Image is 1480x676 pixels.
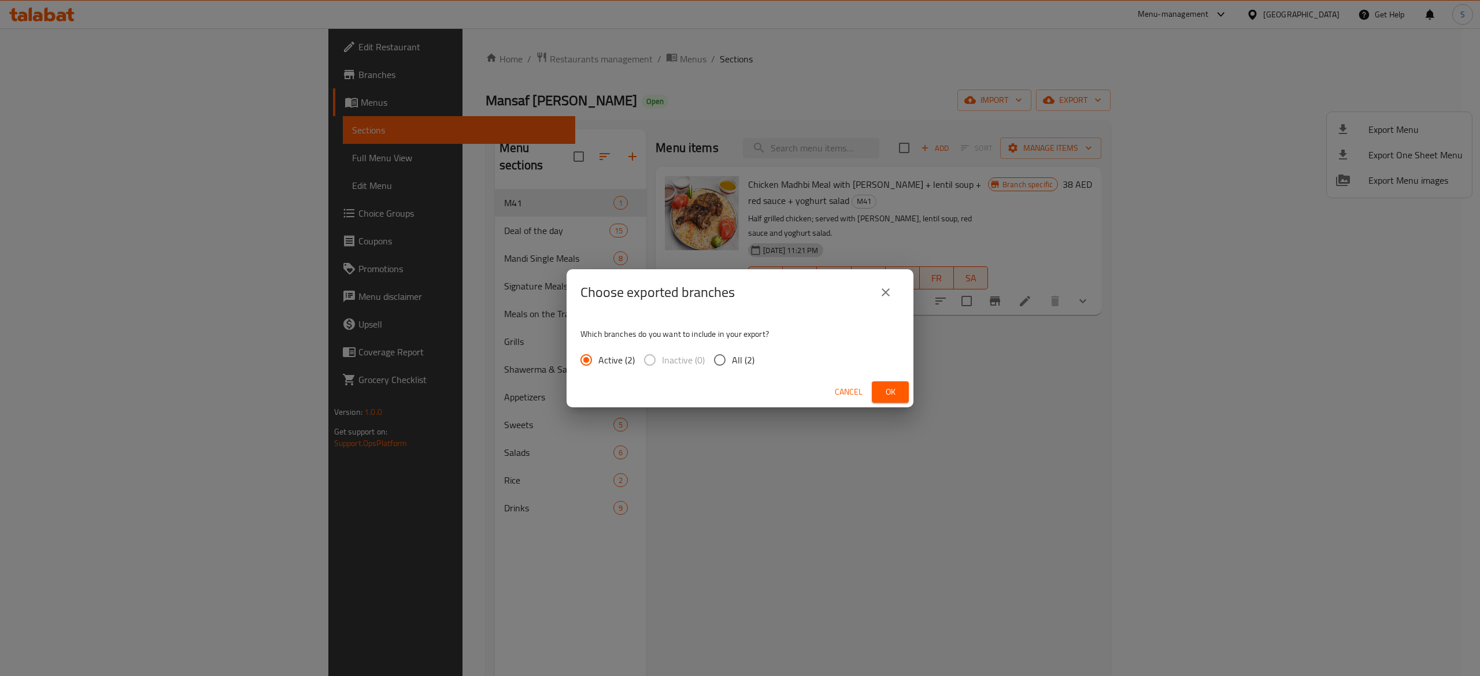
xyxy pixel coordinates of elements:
[732,353,754,367] span: All (2)
[830,381,867,403] button: Cancel
[580,283,735,302] h2: Choose exported branches
[872,381,909,403] button: Ok
[872,278,900,306] button: close
[835,385,863,399] span: Cancel
[881,385,900,399] span: Ok
[598,353,635,367] span: Active (2)
[662,353,705,367] span: Inactive (0)
[580,328,900,340] p: Which branches do you want to include in your export?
